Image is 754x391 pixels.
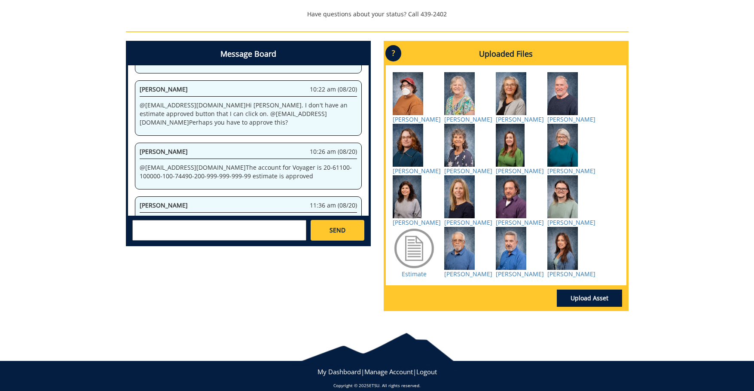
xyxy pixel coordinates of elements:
a: [PERSON_NAME] [496,167,544,175]
span: [PERSON_NAME] [140,201,188,209]
a: [PERSON_NAME] [547,270,595,278]
a: Manage Account [364,367,413,376]
p: @ [EMAIL_ADDRESS][DOMAIN_NAME] The account for Voyager is 20-61100-100000-100-74490-200-999-999-9... [140,163,357,180]
a: [PERSON_NAME] [547,115,595,123]
h4: Uploaded Files [386,43,626,65]
a: [PERSON_NAME] [496,270,544,278]
a: [PERSON_NAME] [547,167,595,175]
a: [PERSON_NAME] [393,115,441,123]
span: 10:22 am (08/20) [310,85,357,94]
a: My Dashboard [317,367,361,376]
span: [PERSON_NAME] [140,85,188,93]
a: [PERSON_NAME] [496,218,544,226]
a: ETSU [369,382,379,388]
a: [PERSON_NAME] [444,218,492,226]
a: Estimate [402,270,427,278]
a: Logout [416,367,437,376]
a: [PERSON_NAME] [444,115,492,123]
a: Upload Asset [557,290,622,307]
a: SEND [311,220,364,241]
span: 11:36 am (08/20) [310,201,357,210]
h4: Message Board [128,43,369,65]
p: ? [385,45,401,61]
span: SEND [330,226,345,235]
a: [PERSON_NAME] [444,167,492,175]
span: [PERSON_NAME] [140,147,188,156]
textarea: messageToSend [132,220,306,241]
a: [PERSON_NAME] [496,115,544,123]
a: [PERSON_NAME] [393,167,441,175]
a: [PERSON_NAME] [444,270,492,278]
span: 10:26 am (08/20) [310,147,357,156]
a: [PERSON_NAME] [547,218,595,226]
a: [PERSON_NAME] [393,218,441,226]
p: Have questions about your status? Call 439-2402 [126,10,629,18]
p: @ [EMAIL_ADDRESS][DOMAIN_NAME] Hi [PERSON_NAME]. I don't have an estimate approved button that I ... [140,101,357,127]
